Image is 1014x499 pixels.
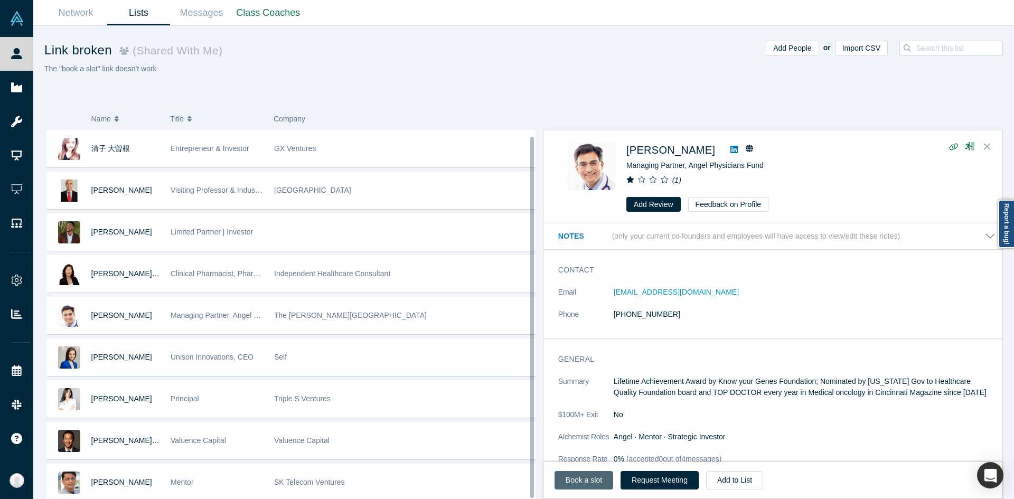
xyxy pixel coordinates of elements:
[58,346,80,369] img: Varvara Melikhova's Profile Image
[274,115,305,123] span: Company
[171,478,194,486] span: Mentor
[274,186,351,194] span: [GEOGRAPHIC_DATA]
[170,108,262,130] button: Title
[171,269,479,278] span: Clinical Pharmacist, Pharma/Biotech Experienced, Innovation Driven Leader, Advisor, Speaker
[555,471,613,489] a: Book a slot
[10,473,24,488] img: Anna Sanchez's Account
[44,41,524,60] h1: Link broken
[766,41,819,55] button: Add People
[626,144,715,156] a: [PERSON_NAME]
[915,41,1009,55] input: Search this list
[10,11,24,26] img: Alchemist Vault Logo
[91,394,152,403] a: [PERSON_NAME]
[614,455,624,463] span: 0%
[614,431,996,442] dd: Angel · Mentor · Strategic Investor
[614,288,739,296] a: [EMAIL_ADDRESS][DOMAIN_NAME]
[58,305,80,327] img: Dr. Manish Bhandari's Profile Image
[58,388,80,410] img: Narine Davtian's Profile Image
[58,472,80,494] img: Shashi Kumar's Profile Image
[171,394,199,403] span: Principal
[233,1,304,25] a: Class Coaches
[91,108,159,130] button: Name
[706,471,763,489] button: Add to List
[170,1,233,25] a: Messages
[171,353,253,361] span: Unison Innovations, CEO
[91,108,111,130] span: Name
[171,186,287,194] span: Visiting Professor & Industry Fellow
[567,142,615,190] img: Dr. Manish Bhandari's Profile Image
[274,478,345,486] span: SK Telecom Ventures
[823,43,831,52] b: or
[998,200,1014,248] a: Report a bug!
[979,138,995,155] button: Close
[58,430,80,452] img: Andrew Hyung's Profile Image
[624,455,721,463] span: (accepted 0 out of 4 messages)
[58,263,80,285] img: Anita Chu Li, PharmD's Profile Image
[171,436,226,445] span: Valuence Capital
[558,265,981,276] h3: Contact
[558,376,614,409] dt: Summary
[274,144,316,153] span: GX Ventures
[171,228,253,236] span: Limited Partner | Investor
[626,197,681,212] button: Add Review
[274,353,287,361] span: Self
[274,311,427,319] span: The [PERSON_NAME][GEOGRAPHIC_DATA]
[274,394,331,403] span: Triple S Ventures
[614,376,996,398] p: Lifetime Achievement Award by Know your Genes Foundation; Nominated by [US_STATE] Gov to Healthca...
[58,221,80,243] img: Chima Osuka's Profile Image
[558,409,614,431] dt: $100M+ Exit
[44,1,107,25] a: Network
[91,186,152,194] a: [PERSON_NAME]
[171,311,308,319] span: Managing Partner, Angel Physicians Fund
[58,138,80,160] img: 清子 大曽根's Profile Image
[612,232,900,241] p: (only your current co-founders and employees will have access to view/edit these notes)
[558,354,981,365] h3: General
[626,161,764,170] span: Managing Partner, Angel Physicians Fund
[672,176,681,184] i: ( 1 )
[91,436,215,445] a: [PERSON_NAME] [PERSON_NAME]
[558,309,614,331] dt: Phone
[58,180,80,202] img: Po Wu's Profile Image
[274,436,330,445] span: Valuence Capital
[558,287,614,309] dt: Email
[91,311,152,319] a: [PERSON_NAME]
[91,269,183,278] a: [PERSON_NAME], PharmD
[107,1,170,25] a: Lists
[129,44,222,57] small: ( Shared With Me )
[614,310,680,318] a: [PHONE_NUMBER]
[91,478,152,486] a: [PERSON_NAME]
[558,454,614,476] dt: Response Rate
[688,197,769,212] button: Feedback on Profile
[835,41,888,55] button: Import CSV
[91,353,152,361] a: [PERSON_NAME]
[621,471,699,489] button: Request Meeting
[171,144,249,153] span: Entrepreneur & Investor
[91,144,130,153] a: 清子 大曽根
[274,269,390,278] span: Independent Healthcare Consultant
[614,409,996,420] dd: No
[558,431,614,454] dt: Alchemist Roles
[558,231,996,242] button: Notes (only your current co-founders and employees will have access to view/edit these notes)
[558,231,610,242] h3: Notes
[170,108,184,130] span: Title
[44,63,524,74] p: The "book a slot" link doesn't work
[91,228,152,236] a: [PERSON_NAME]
